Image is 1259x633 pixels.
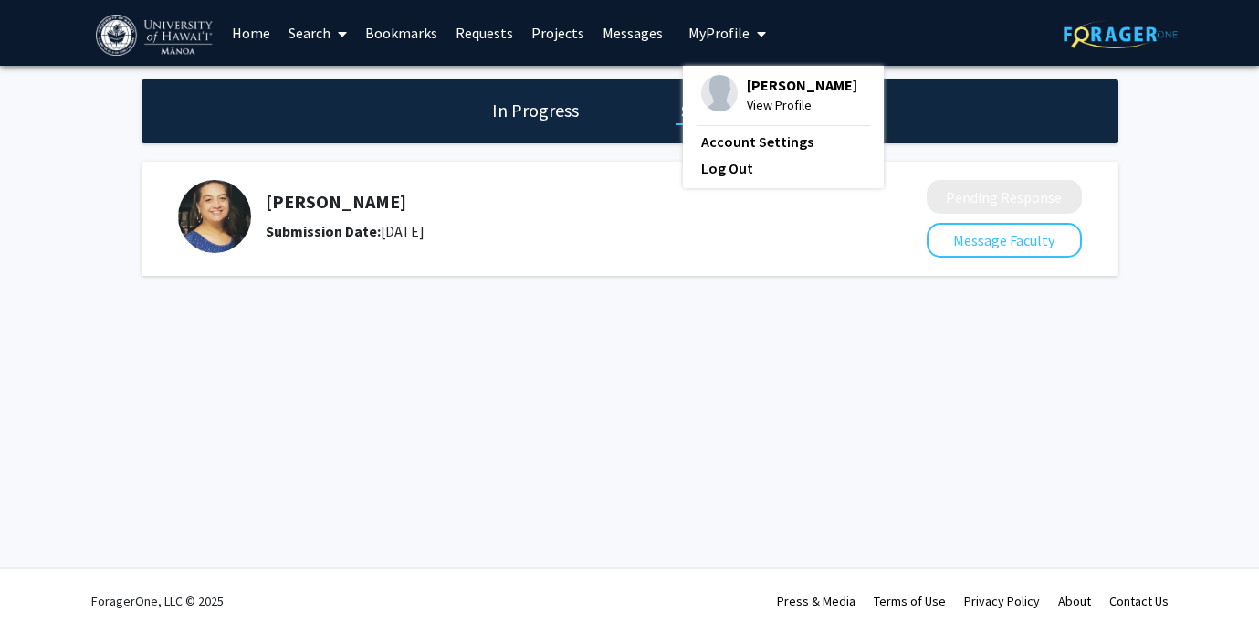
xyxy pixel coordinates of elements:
a: Account Settings [701,131,866,153]
a: Log Out [701,157,866,179]
div: [DATE] [266,220,830,242]
img: ForagerOne Logo [1064,20,1178,48]
a: Message Faculty [927,231,1082,249]
h5: [PERSON_NAME] [266,191,830,213]
img: University of Hawaiʻi at Mānoa Logo [96,15,216,56]
a: Projects [522,1,593,65]
h1: In Progress [487,98,584,123]
a: Requests [446,1,522,65]
img: Profile Picture [178,180,251,253]
span: My Profile [688,24,750,42]
h1: Submitted [676,98,773,123]
span: [PERSON_NAME] [747,75,857,95]
img: Profile Picture [701,75,738,111]
a: Search [279,1,356,65]
a: Terms of Use [874,593,946,609]
div: Profile Picture[PERSON_NAME]View Profile [701,75,857,115]
div: ForagerOne, LLC © 2025 [91,569,224,633]
button: Pending Response [927,180,1082,214]
a: Messages [593,1,672,65]
span: View Profile [747,95,857,115]
a: About [1058,593,1091,609]
a: Privacy Policy [964,593,1040,609]
b: Submission Date: [266,222,381,240]
a: Press & Media [777,593,855,609]
button: Message Faculty [927,223,1082,258]
a: Bookmarks [356,1,446,65]
iframe: Chat [14,551,78,619]
a: Home [223,1,279,65]
a: Contact Us [1109,593,1169,609]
